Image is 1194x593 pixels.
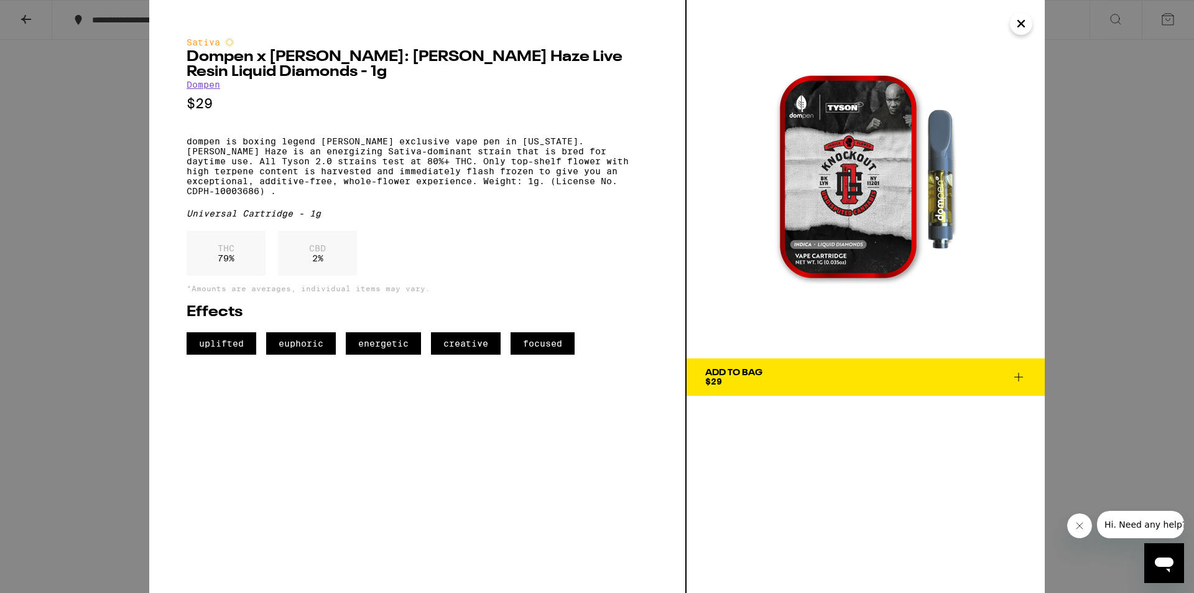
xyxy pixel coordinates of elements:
[346,332,421,355] span: energetic
[187,231,266,276] div: 79 %
[187,305,648,320] h2: Effects
[1097,511,1184,538] iframe: Message from company
[187,332,256,355] span: uplifted
[218,243,234,253] p: THC
[1144,543,1184,583] iframe: Button to launch messaging window
[1067,513,1092,538] iframe: Close message
[224,37,234,47] img: sativaColor.svg
[187,50,648,80] h2: Dompen x [PERSON_NAME]: [PERSON_NAME] Haze Live Resin Liquid Diamonds - 1g
[187,37,648,47] div: Sativa
[187,208,648,218] div: Universal Cartridge - 1g
[309,243,326,253] p: CBD
[187,136,648,196] p: dompen is boxing legend [PERSON_NAME] exclusive vape pen in [US_STATE]. [PERSON_NAME] Haze is an ...
[278,231,357,276] div: 2 %
[187,80,220,90] a: Dompen
[705,376,722,386] span: $29
[7,9,90,19] span: Hi. Need any help?
[187,96,648,111] p: $29
[511,332,575,355] span: focused
[187,284,648,292] p: *Amounts are averages, individual items may vary.
[266,332,336,355] span: euphoric
[705,368,762,377] div: Add To Bag
[1010,12,1032,35] button: Close
[431,332,501,355] span: creative
[687,358,1045,396] button: Add To Bag$29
